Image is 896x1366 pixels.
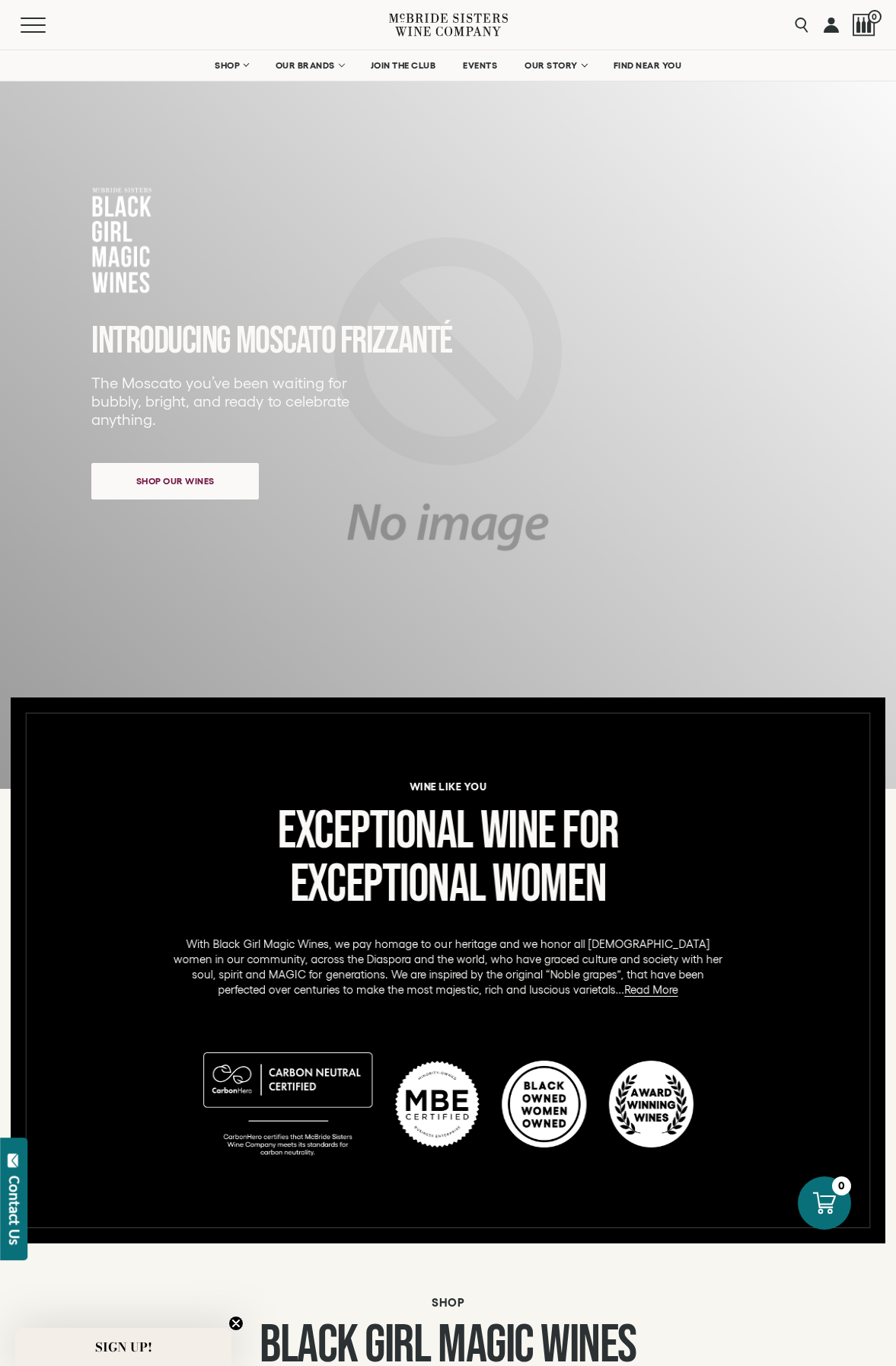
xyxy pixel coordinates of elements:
[91,318,231,364] span: INTRODUCING
[340,318,452,364] span: FRIZZANTé
[525,60,578,71] span: OUR STORY
[205,50,258,81] a: SHOP
[832,1176,851,1195] div: 0
[215,60,241,71] span: SHOP
[110,466,241,496] span: Shop our wines
[604,50,692,81] a: FIND NEAR YOU
[515,50,596,81] a: OUR STORY
[493,853,606,917] span: Women
[480,799,556,863] span: Wine
[276,60,335,71] span: OUR BRANDS
[371,60,436,71] span: JOIN THE CLUB
[624,983,678,997] a: Read More
[15,1328,231,1366] div: SIGN UP!Close teaser
[21,18,75,33] button: Mobile Menu Trigger
[91,374,359,429] p: The Moscato you’ve been waiting for bubbly, bright, and ready to celebrate anything.
[228,1316,244,1331] button: Close teaser
[266,50,353,81] a: OUR BRANDS
[278,799,474,863] span: Exceptional
[614,60,682,71] span: FIND NEAR YOU
[463,60,497,71] span: EVENTS
[453,50,507,81] a: EVENTS
[361,50,446,81] a: JOIN THE CLUB
[868,10,882,24] span: 0
[95,1338,152,1356] span: SIGN UP!
[22,781,874,792] h6: wine like you
[236,318,336,364] span: MOSCATO
[563,799,619,863] span: for
[169,937,728,997] p: With Black Girl Magic Wines, we pay homage to our heritage and we honor all [DEMOGRAPHIC_DATA] wo...
[290,853,486,917] span: Exceptional
[91,463,259,499] a: Shop our wines
[7,1176,22,1245] div: Contact Us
